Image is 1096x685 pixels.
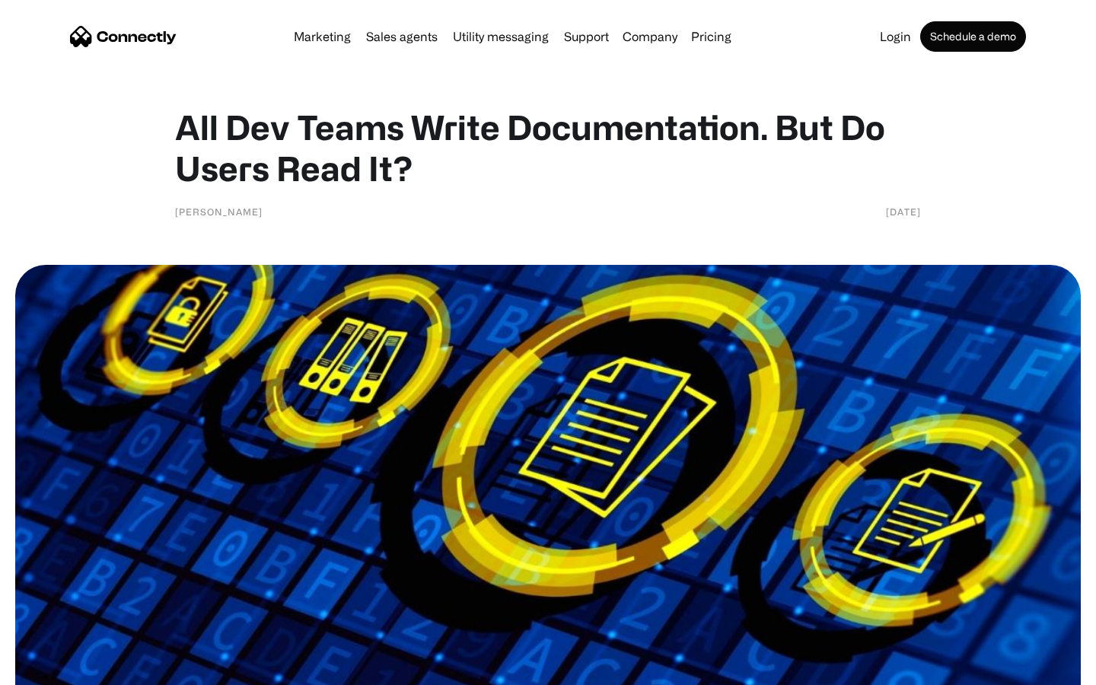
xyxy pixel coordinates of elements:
[30,658,91,680] ul: Language list
[920,21,1026,52] a: Schedule a demo
[288,30,357,43] a: Marketing
[886,204,921,219] div: [DATE]
[175,204,263,219] div: [PERSON_NAME]
[685,30,738,43] a: Pricing
[360,30,444,43] a: Sales agents
[175,107,921,189] h1: All Dev Teams Write Documentation. But Do Users Read It?
[874,30,917,43] a: Login
[447,30,555,43] a: Utility messaging
[558,30,615,43] a: Support
[623,26,677,47] div: Company
[15,658,91,680] aside: Language selected: English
